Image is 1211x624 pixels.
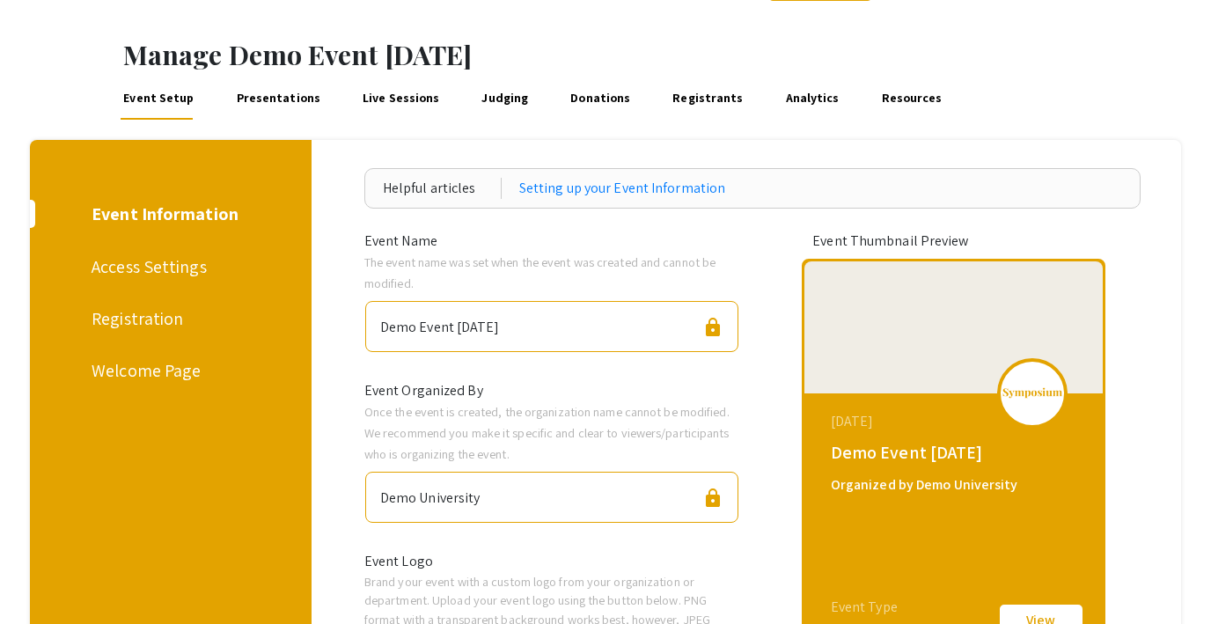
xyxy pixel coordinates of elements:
iframe: Chat [13,545,75,611]
a: Registrants [670,77,746,120]
div: Event Organized By [351,380,752,401]
div: Event Type [831,597,898,618]
span: lock [702,488,723,509]
a: Analytics [782,77,842,120]
div: Helpful articles [383,178,502,199]
span: lock [702,317,723,338]
div: Registration [92,305,244,332]
div: Demo Event [DATE] [831,439,1081,466]
a: Event Setup [121,77,197,120]
a: Resources [878,77,945,120]
h1: Manage Demo Event [DATE] [123,39,1211,70]
div: Event Information [92,201,244,227]
a: Setting up your Event Information [519,178,725,199]
a: Donations [568,77,634,120]
img: logo_v2.png [1002,387,1063,400]
div: Event Logo [351,551,752,572]
div: Access Settings [92,253,244,280]
div: [DATE] [831,411,1081,432]
div: Demo University [380,480,481,509]
a: Live Sessions [360,77,443,120]
div: Organized by Demo University [831,474,1081,496]
a: Presentations [233,77,323,120]
div: Welcome Page [92,357,244,384]
span: Once the event is created, the organization name cannot be modified. We recommend you make it spe... [364,403,730,462]
a: Judging [479,77,532,120]
div: Event Name [351,231,752,252]
div: Event Thumbnail Preview [812,231,1094,252]
span: The event name was set when the event was created and cannot be modified. [364,253,716,291]
div: Demo Event [DATE] [380,309,500,338]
